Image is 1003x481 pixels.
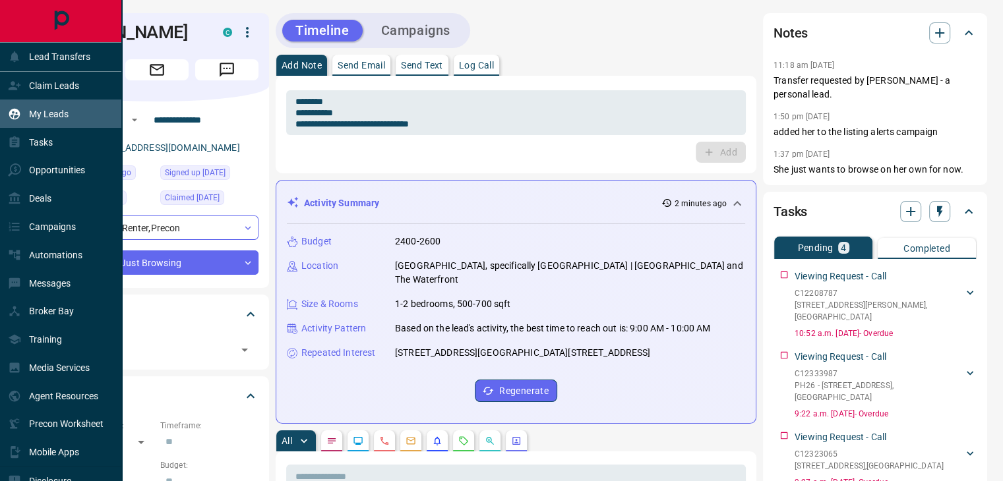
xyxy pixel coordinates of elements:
p: 1:50 pm [DATE] [774,112,830,121]
svg: Opportunities [485,436,495,446]
p: Completed [903,244,950,253]
div: Fri Aug 15 2025 [160,190,258,209]
p: Add Note [282,61,322,70]
p: Based on the lead's activity, the best time to reach out is: 9:00 AM - 10:00 AM [395,322,710,335]
p: Activity Pattern [301,322,366,335]
a: [EMAIL_ADDRESS][DOMAIN_NAME] [91,142,240,153]
p: Timeframe: [160,420,258,432]
p: Viewing Request - Call [795,269,886,283]
div: Thu Jan 25 2024 [160,165,258,184]
svg: Agent Actions [511,436,522,446]
p: 9:22 a.m. [DATE] - Overdue [795,408,977,420]
svg: Lead Browsing Activity [353,436,363,446]
div: Tags [55,298,258,330]
p: Location [301,259,338,273]
p: Pending [797,243,833,252]
p: 2 minutes ago [675,198,727,210]
p: Send Text [401,61,443,70]
div: Tasks [774,196,977,227]
div: C12208787[STREET_ADDRESS][PERSON_NAME],[GEOGRAPHIC_DATA] [795,285,977,325]
p: added her to the listing alerts campaign [774,125,977,139]
h2: Notes [774,22,808,43]
p: [STREET_ADDRESS][GEOGRAPHIC_DATA][STREET_ADDRESS] [395,346,650,360]
span: Email [125,59,189,80]
button: Open [127,112,142,128]
div: Just Browsing [55,250,258,275]
span: Message [195,59,258,80]
svg: Listing Alerts [432,436,442,446]
p: 1:37 pm [DATE] [774,150,830,159]
p: C12323065 [795,448,944,460]
p: [STREET_ADDRESS] , [GEOGRAPHIC_DATA] [795,460,944,472]
p: Log Call [459,61,494,70]
p: Viewing Request - Call [795,430,886,444]
h1: [PERSON_NAME] [55,22,203,43]
svg: Requests [458,436,469,446]
p: C12333987 [795,368,963,380]
p: 4 [841,243,846,252]
div: condos.ca [223,28,232,37]
div: C12333987PH26 - [STREET_ADDRESS],[GEOGRAPHIC_DATA] [795,365,977,406]
p: Repeated Interest [301,346,375,360]
div: Renter , Precon [55,215,258,240]
button: Regenerate [475,380,557,402]
p: Send Email [338,61,385,70]
p: Activity Summary [304,196,379,210]
button: Campaigns [368,20,464,42]
svg: Calls [379,436,390,446]
p: Budget [301,235,332,248]
svg: Emails [406,436,416,446]
p: 2400-2600 [395,235,441,248]
button: Open [235,341,254,359]
div: Notes [774,17,977,49]
button: Timeline [282,20,363,42]
p: Transfer requested by [PERSON_NAME] - a personal lead. [774,74,977,101]
p: 10:52 a.m. [DATE] - Overdue [795,327,977,339]
p: She just wants to browse on her own for now. [774,163,977,177]
p: 1-2 bedrooms, 500-700 sqft [395,297,510,311]
div: Activity Summary2 minutes ago [287,191,745,215]
p: Viewing Request - Call [795,350,886,364]
p: Budget: [160,459,258,471]
p: PH26 - [STREET_ADDRESS] , [GEOGRAPHIC_DATA] [795,380,963,403]
p: [GEOGRAPHIC_DATA], specifically [GEOGRAPHIC_DATA] | [GEOGRAPHIC_DATA] and The Waterfront [395,259,745,287]
p: [STREET_ADDRESS][PERSON_NAME] , [GEOGRAPHIC_DATA] [795,299,963,323]
span: Signed up [DATE] [165,166,226,179]
p: Size & Rooms [301,297,358,311]
h2: Tasks [774,201,807,222]
p: C12208787 [795,287,963,299]
svg: Notes [326,436,337,446]
div: C12323065[STREET_ADDRESS],[GEOGRAPHIC_DATA] [795,445,977,474]
p: All [282,436,292,445]
span: Claimed [DATE] [165,191,220,204]
div: Criteria [55,380,258,412]
p: 11:18 am [DATE] [774,61,834,70]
